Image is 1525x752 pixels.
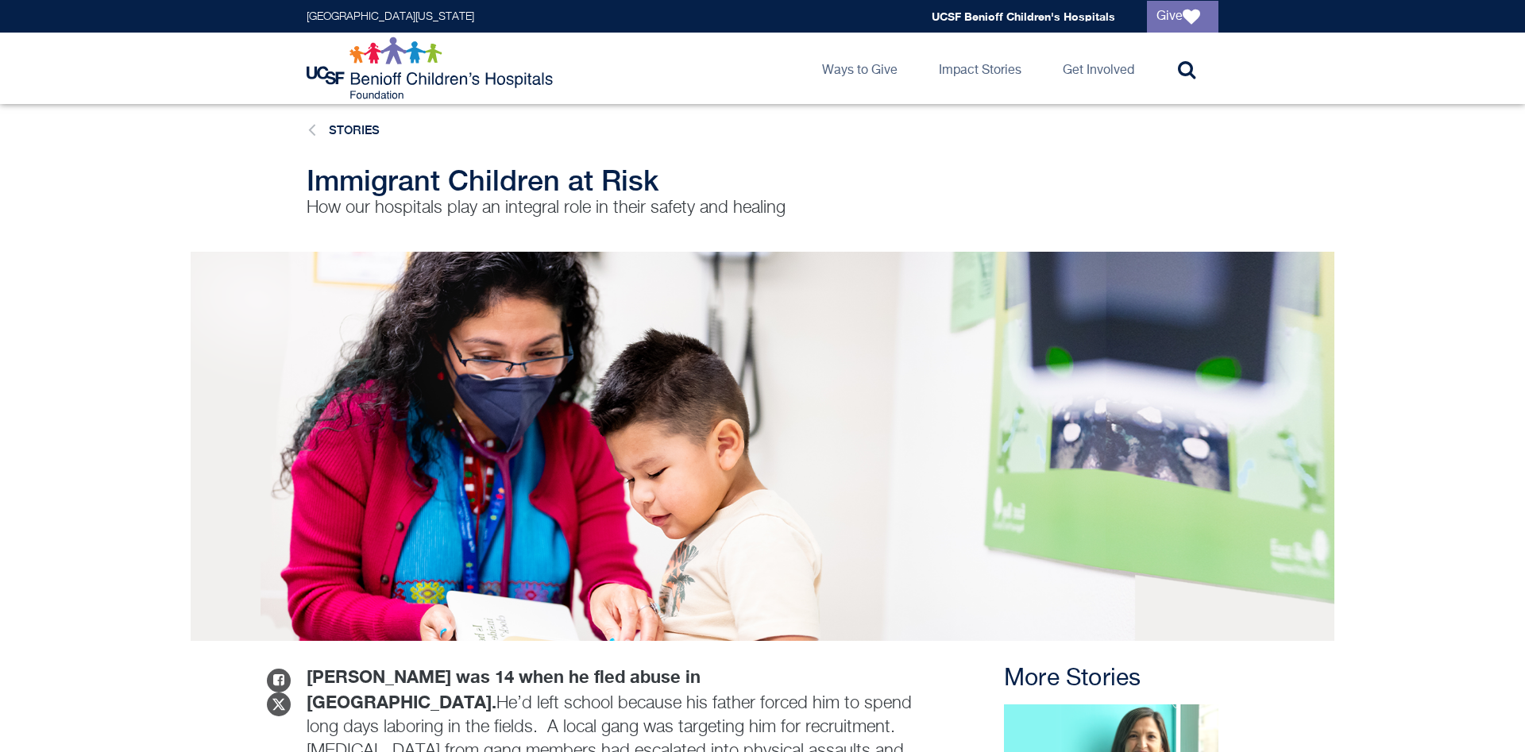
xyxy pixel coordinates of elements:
[329,123,380,137] a: Stories
[307,666,701,712] strong: [PERSON_NAME] was 14 when he fled abuse in [GEOGRAPHIC_DATA].
[932,10,1115,23] a: UCSF Benioff Children's Hospitals
[307,196,918,220] p: How our hospitals play an integral role in their safety and healing
[1050,33,1147,104] a: Get Involved
[307,164,658,197] span: Immigrant Children at Risk
[1004,665,1218,693] h2: More Stories
[926,33,1034,104] a: Impact Stories
[1147,1,1218,33] a: Give
[809,33,910,104] a: Ways to Give
[307,37,557,100] img: Logo for UCSF Benioff Children's Hospitals Foundation
[307,11,474,22] a: [GEOGRAPHIC_DATA][US_STATE]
